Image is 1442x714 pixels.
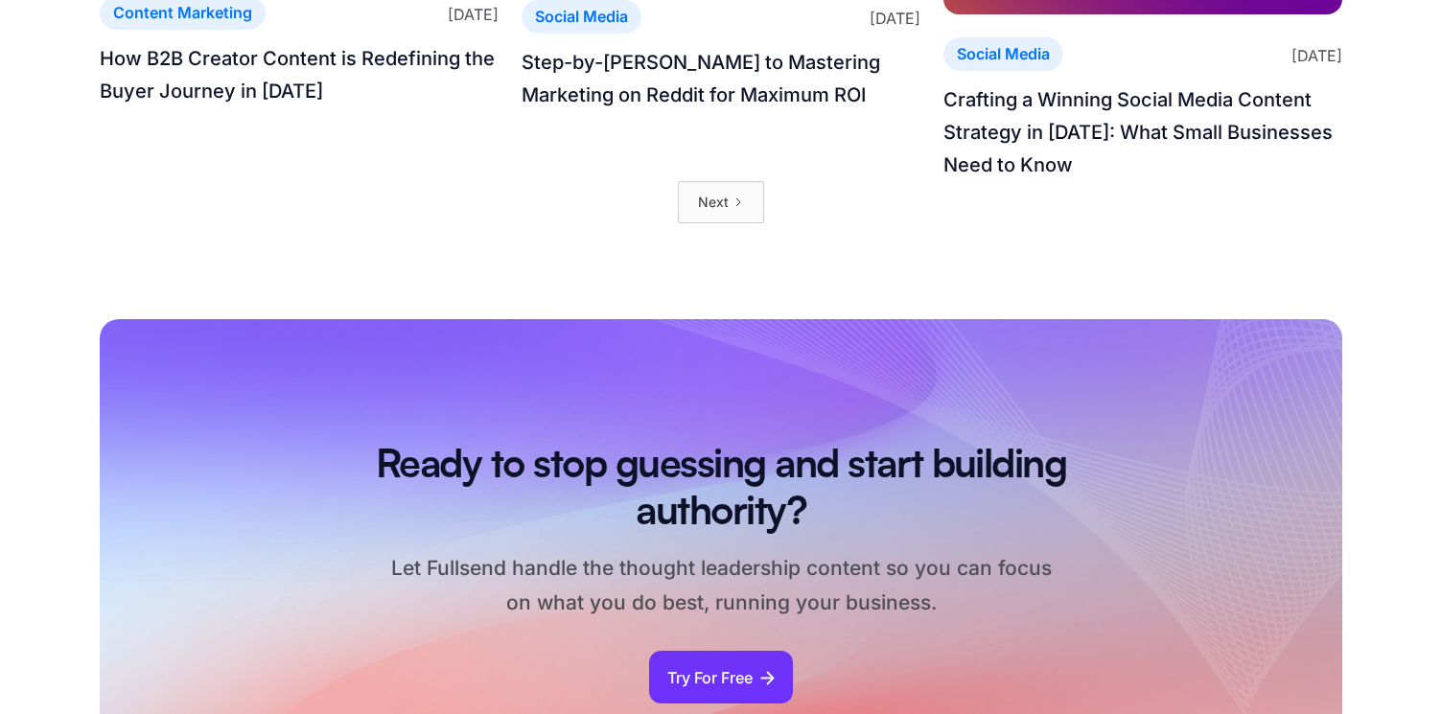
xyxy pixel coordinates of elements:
[649,651,793,703] a: Try For Free
[385,551,1057,619] p: Let Fullsend handle the thought leadership content so you can focus on what you do best, running ...
[678,181,764,223] a: Next Page
[1291,38,1342,69] p: [DATE]
[337,442,1105,536] h2: Ready to stop guessing and start building authority?
[522,46,920,111] a: Step-by-[PERSON_NAME] to Mastering Marketing on Reddit for Maximum ROI
[100,42,499,107] a: How B2B Creator Content is Redefining the Buyer Journey in [DATE]
[957,41,1050,67] p: Social Media
[667,665,753,691] div: Try For Free
[943,83,1342,181] a: Crafting a Winning Social Media Content Strategy in [DATE]: What Small Businesses Need to Know
[100,181,1342,223] div: List
[698,191,729,214] div: Next
[535,4,628,30] p: Social Media
[870,1,920,32] p: [DATE]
